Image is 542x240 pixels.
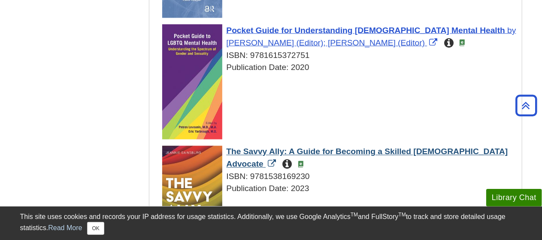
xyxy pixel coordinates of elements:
[162,171,518,183] div: ISBN: 9781538169230
[227,38,425,47] span: [PERSON_NAME] (Editor); [PERSON_NAME] (Editor)
[227,147,508,169] span: The Savvy Ally: A Guide for Becoming a Skilled [DEMOGRAPHIC_DATA] Advocate
[162,49,518,62] div: ISBN: 9781615372751
[162,62,518,74] div: Publication Date: 2020
[162,183,518,195] div: Publication Date: 2023
[48,224,82,231] a: Read More
[227,26,516,47] a: Link opens in new window
[459,39,466,46] img: e-Book
[87,222,104,235] button: Close
[486,189,542,207] button: Library Chat
[512,100,540,111] a: Back to Top
[162,24,222,140] img: Cover Art
[20,212,522,235] div: This site uses cookies and records your IP address for usage statistics. Additionally, we use Goo...
[399,212,406,218] sup: TM
[227,147,508,169] a: Link opens in new window
[297,161,304,168] img: e-Book
[351,212,358,218] sup: TM
[227,26,506,35] span: Pocket Guide for Understanding [DEMOGRAPHIC_DATA] Mental Health
[507,26,516,35] span: by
